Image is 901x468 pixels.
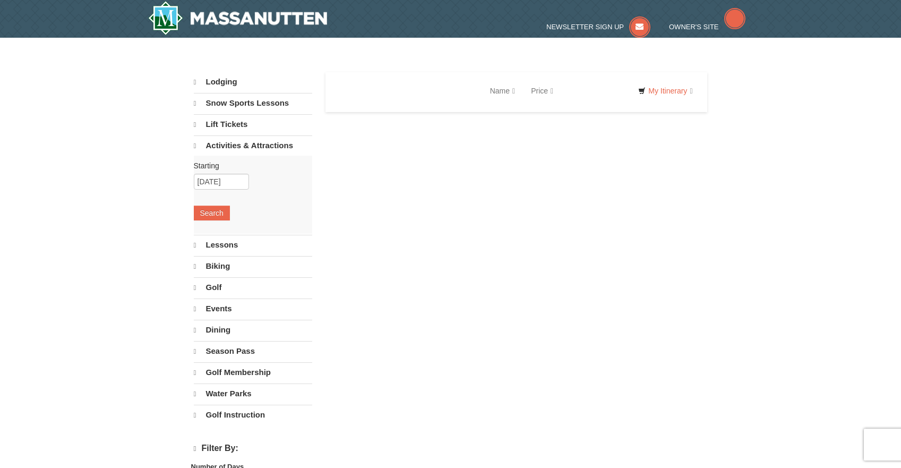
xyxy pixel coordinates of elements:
a: Massanutten Resort [148,1,328,35]
a: Golf [194,277,312,297]
span: Owner's Site [669,23,719,31]
a: Lessons [194,235,312,255]
label: Starting [194,160,304,171]
a: Snow Sports Lessons [194,93,312,113]
a: Season Pass [194,341,312,361]
a: Golf Instruction [194,405,312,425]
a: My Itinerary [631,83,699,99]
span: Newsletter Sign Up [546,23,624,31]
a: Lodging [194,72,312,92]
a: Biking [194,256,312,276]
h4: Filter By: [194,444,312,454]
a: Water Parks [194,384,312,404]
a: Dining [194,320,312,340]
a: Price [523,80,561,101]
a: Activities & Attractions [194,135,312,156]
a: Golf Membership [194,362,312,382]
img: Massanutten Resort Logo [148,1,328,35]
a: Newsletter Sign Up [546,23,650,31]
a: Events [194,299,312,319]
button: Search [194,206,230,220]
a: Lift Tickets [194,114,312,134]
a: Name [482,80,523,101]
a: Owner's Site [669,23,745,31]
